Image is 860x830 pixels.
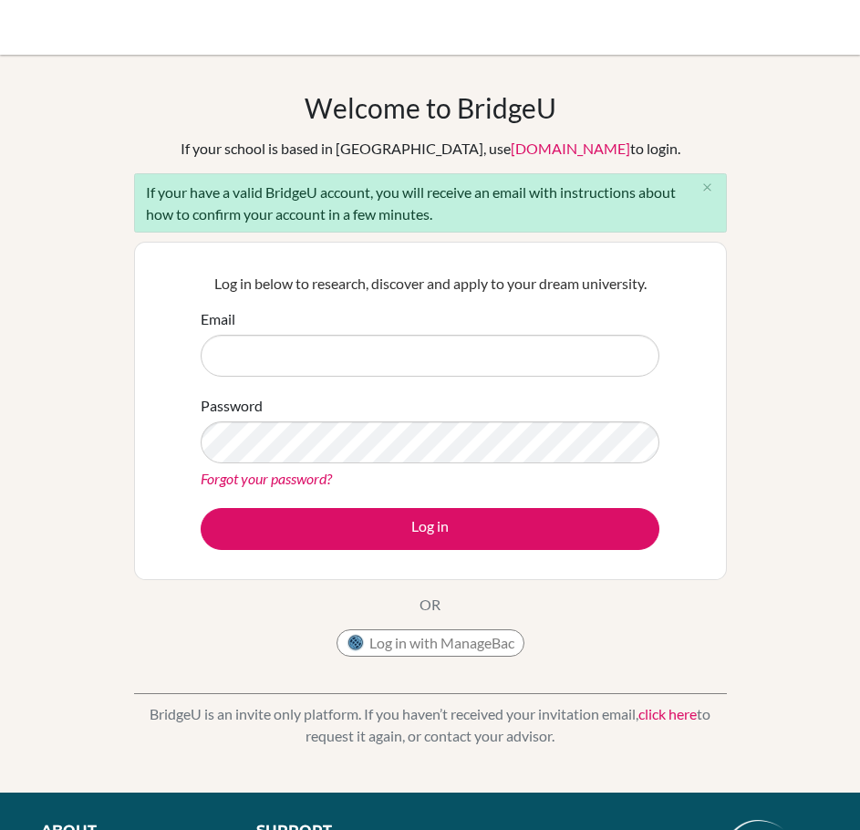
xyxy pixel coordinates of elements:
div: If your school is based in [GEOGRAPHIC_DATA], use to login. [181,138,680,160]
button: Log in with ManageBac [337,629,524,657]
a: [DOMAIN_NAME] [511,140,630,157]
div: If your have a valid BridgeU account, you will receive an email with instructions about how to co... [134,173,727,233]
label: Password [201,395,263,417]
button: Log in [201,508,659,550]
p: Log in below to research, discover and apply to your dream university. [201,273,659,295]
a: Forgot your password? [201,470,332,487]
i: close [700,181,714,194]
p: OR [420,594,440,616]
a: click here [638,705,697,722]
p: BridgeU is an invite only platform. If you haven’t received your invitation email, to request it ... [134,703,727,747]
h1: Welcome to BridgeU [305,91,556,124]
button: Close [689,174,726,202]
label: Email [201,308,235,330]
